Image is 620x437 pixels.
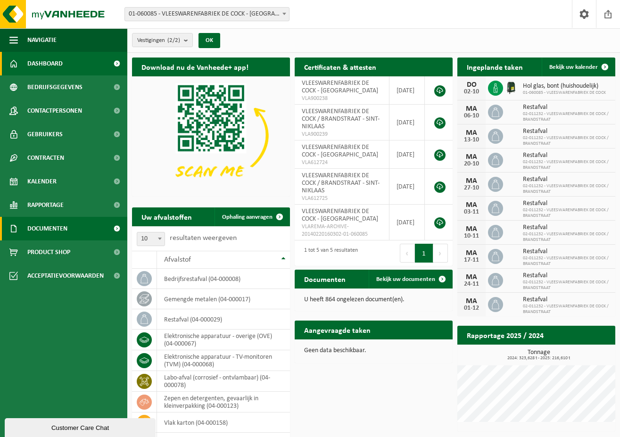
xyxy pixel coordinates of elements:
[137,232,165,246] span: 10
[389,105,425,140] td: [DATE]
[302,172,380,194] span: VLEESWARENFABRIEK DE COCK / BRANDSTRAAT - SINT-NIKLAAS
[157,309,290,330] td: restafval (04-000029)
[400,244,415,263] button: Previous
[222,214,273,220] span: Ophaling aanvragen
[523,304,611,315] span: 02-011232 - VLEESWARENFABRIEK DE COCK / BRANDSTRAAT
[462,89,481,95] div: 02-10
[302,95,382,102] span: VLA900238
[302,108,380,130] span: VLEESWARENFABRIEK DE COCK / BRANDSTRAAT - SINT-NIKLAAS
[376,276,435,282] span: Bekijk uw documenten
[523,296,611,304] span: Restafval
[462,129,481,137] div: MA
[302,223,382,238] span: VLAREMA-ARCHIVE-20140220160302-01-060085
[137,33,180,48] span: Vestigingen
[27,170,57,193] span: Kalender
[198,33,220,48] button: OK
[462,249,481,257] div: MA
[523,224,611,231] span: Restafval
[299,243,358,264] div: 1 tot 5 van 5 resultaten
[295,270,355,288] h2: Documenten
[369,270,452,289] a: Bekijk uw documenten
[27,240,70,264] span: Product Shop
[302,159,382,166] span: VLA612724
[503,79,519,95] img: CR-HR-1C-1000-PES-01
[5,416,157,437] iframe: chat widget
[462,105,481,113] div: MA
[462,273,481,281] div: MA
[164,256,191,264] span: Afvalstof
[457,326,553,344] h2: Rapportage 2025 / 2024
[457,58,532,76] h2: Ingeplande taken
[545,344,614,363] a: Bekijk rapportage
[462,81,481,89] div: DO
[157,350,290,371] td: elektronische apparatuur - TV-monitoren (TVM) (04-000068)
[462,113,481,119] div: 06-10
[27,217,67,240] span: Documenten
[389,76,425,105] td: [DATE]
[462,349,615,361] h3: Tonnage
[125,8,289,21] span: 01-060085 - VLEESWARENFABRIEK DE COCK - SINT-NIKLAAS
[523,159,611,171] span: 02-011232 - VLEESWARENFABRIEK DE COCK / BRANDSTRAAT
[302,144,378,158] span: VLEESWARENFABRIEK DE COCK - [GEOGRAPHIC_DATA]
[523,183,611,195] span: 02-011232 - VLEESWARENFABRIEK DE COCK / BRANDSTRAAT
[433,244,448,263] button: Next
[132,58,258,76] h2: Download nu de Vanheede+ app!
[523,248,611,256] span: Restafval
[157,330,290,350] td: elektronische apparatuur - overige (OVE) (04-000067)
[132,207,201,226] h2: Uw afvalstoffen
[304,347,443,354] p: Geen data beschikbaar.
[462,153,481,161] div: MA
[462,305,481,312] div: 01-12
[462,177,481,185] div: MA
[462,161,481,167] div: 20-10
[523,231,611,243] span: 02-011232 - VLEESWARENFABRIEK DE COCK / BRANDSTRAAT
[170,234,237,242] label: resultaten weergeven
[462,137,481,143] div: 13-10
[215,207,289,226] a: Ophaling aanvragen
[549,64,598,70] span: Bekijk uw kalender
[27,99,82,123] span: Contactpersonen
[132,76,290,195] img: Download de VHEPlus App
[542,58,614,76] a: Bekijk uw kalender
[304,297,443,303] p: U heeft 864 ongelezen document(en).
[27,52,63,75] span: Dashboard
[523,176,611,183] span: Restafval
[523,111,611,123] span: 02-011232 - VLEESWARENFABRIEK DE COCK / BRANDSTRAAT
[389,205,425,240] td: [DATE]
[27,193,64,217] span: Rapportage
[27,146,64,170] span: Contracten
[523,152,611,159] span: Restafval
[302,80,378,94] span: VLEESWARENFABRIEK DE COCK - [GEOGRAPHIC_DATA]
[462,201,481,209] div: MA
[302,195,382,202] span: VLA612725
[27,264,104,288] span: Acceptatievoorwaarden
[462,281,481,288] div: 24-11
[302,208,378,223] span: VLEESWARENFABRIEK DE COCK - [GEOGRAPHIC_DATA]
[389,140,425,169] td: [DATE]
[523,272,611,280] span: Restafval
[523,104,611,111] span: Restafval
[523,135,611,147] span: 02-011232 - VLEESWARENFABRIEK DE COCK / BRANDSTRAAT
[157,392,290,412] td: zepen en detergenten, gevaarlijk in kleinverpakking (04-000123)
[523,207,611,219] span: 02-011232 - VLEESWARENFABRIEK DE COCK / BRANDSTRAAT
[415,244,433,263] button: 1
[157,289,290,309] td: gemengde metalen (04-000017)
[462,233,481,239] div: 10-11
[157,269,290,289] td: bedrijfsrestafval (04-000008)
[462,209,481,215] div: 03-11
[295,321,380,339] h2: Aangevraagde taken
[462,185,481,191] div: 27-10
[27,75,83,99] span: Bedrijfsgegevens
[462,257,481,264] div: 17-11
[27,28,57,52] span: Navigatie
[157,412,290,433] td: vlak karton (04-000158)
[124,7,289,21] span: 01-060085 - VLEESWARENFABRIEK DE COCK - SINT-NIKLAAS
[523,200,611,207] span: Restafval
[523,256,611,267] span: 02-011232 - VLEESWARENFABRIEK DE COCK / BRANDSTRAAT
[523,280,611,291] span: 02-011232 - VLEESWARENFABRIEK DE COCK / BRANDSTRAAT
[302,131,382,138] span: VLA900239
[462,356,615,361] span: 2024: 323,628 t - 2025: 216,610 t
[389,169,425,205] td: [DATE]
